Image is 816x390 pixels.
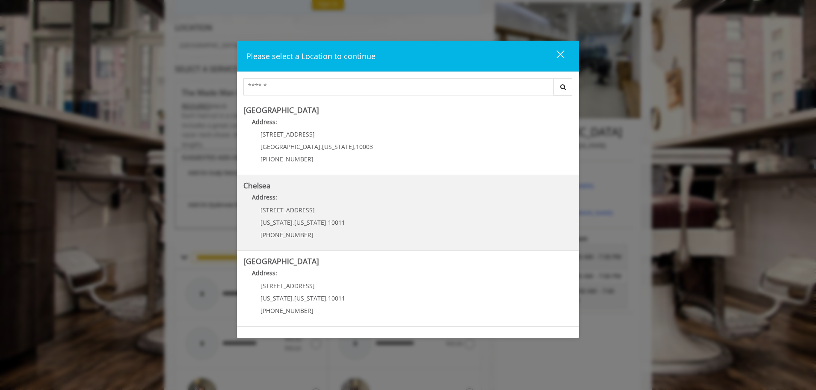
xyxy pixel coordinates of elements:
[558,84,568,90] i: Search button
[246,51,375,61] span: Please select a Location to continue
[243,256,319,266] b: [GEOGRAPHIC_DATA]
[243,180,271,191] b: Chelsea
[322,143,354,151] span: [US_STATE]
[260,143,320,151] span: [GEOGRAPHIC_DATA]
[260,155,313,163] span: [PHONE_NUMBER]
[354,143,356,151] span: ,
[260,130,315,138] span: [STREET_ADDRESS]
[326,218,328,226] span: ,
[328,218,345,226] span: 10011
[328,294,345,302] span: 10011
[243,78,554,95] input: Search Center
[260,231,313,239] span: [PHONE_NUMBER]
[547,50,564,63] div: close dialog
[252,193,277,201] b: Address:
[243,105,319,115] b: [GEOGRAPHIC_DATA]
[293,218,294,226] span: ,
[320,143,322,151] span: ,
[356,143,373,151] span: 10003
[243,332,270,342] b: Flatiron
[252,118,277,126] b: Address:
[326,294,328,302] span: ,
[293,294,294,302] span: ,
[252,269,277,277] b: Address:
[294,218,326,226] span: [US_STATE]
[260,294,293,302] span: [US_STATE]
[294,294,326,302] span: [US_STATE]
[260,218,293,226] span: [US_STATE]
[541,47,570,65] button: close dialog
[243,78,573,100] div: Center Select
[260,307,313,315] span: [PHONE_NUMBER]
[260,282,315,290] span: [STREET_ADDRESS]
[260,206,315,214] span: [STREET_ADDRESS]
